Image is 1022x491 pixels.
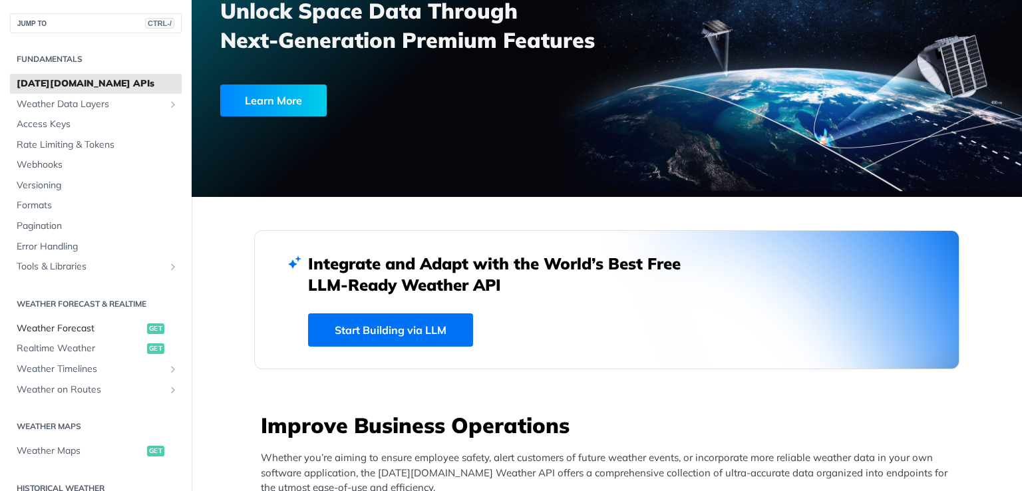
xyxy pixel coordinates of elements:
[17,220,178,233] span: Pagination
[168,261,178,272] button: Show subpages for Tools & Libraries
[17,322,144,335] span: Weather Forecast
[10,53,182,65] h2: Fundamentals
[17,199,178,212] span: Formats
[10,441,182,461] a: Weather Mapsget
[17,118,178,131] span: Access Keys
[10,114,182,134] a: Access Keys
[308,313,473,347] a: Start Building via LLM
[145,18,174,29] span: CTRL-/
[10,420,182,432] h2: Weather Maps
[168,99,178,110] button: Show subpages for Weather Data Layers
[10,237,182,257] a: Error Handling
[10,359,182,379] a: Weather TimelinesShow subpages for Weather Timelines
[147,446,164,456] span: get
[220,84,541,116] a: Learn More
[10,257,182,277] a: Tools & LibrariesShow subpages for Tools & Libraries
[10,94,182,114] a: Weather Data LayersShow subpages for Weather Data Layers
[17,179,178,192] span: Versioning
[10,135,182,155] a: Rate Limiting & Tokens
[261,410,959,440] h3: Improve Business Operations
[10,380,182,400] a: Weather on RoutesShow subpages for Weather on Routes
[17,444,144,458] span: Weather Maps
[10,196,182,216] a: Formats
[308,253,701,295] h2: Integrate and Adapt with the World’s Best Free LLM-Ready Weather API
[10,176,182,196] a: Versioning
[17,342,144,355] span: Realtime Weather
[10,339,182,359] a: Realtime Weatherget
[10,216,182,236] a: Pagination
[17,383,164,397] span: Weather on Routes
[17,363,164,376] span: Weather Timelines
[220,84,327,116] div: Learn More
[17,138,178,152] span: Rate Limiting & Tokens
[17,77,178,90] span: [DATE][DOMAIN_NAME] APIs
[168,385,178,395] button: Show subpages for Weather on Routes
[10,319,182,339] a: Weather Forecastget
[10,13,182,33] button: JUMP TOCTRL-/
[10,298,182,310] h2: Weather Forecast & realtime
[168,364,178,375] button: Show subpages for Weather Timelines
[17,158,178,172] span: Webhooks
[147,343,164,354] span: get
[147,323,164,334] span: get
[10,155,182,175] a: Webhooks
[17,240,178,253] span: Error Handling
[17,260,164,273] span: Tools & Libraries
[10,74,182,94] a: [DATE][DOMAIN_NAME] APIs
[17,98,164,111] span: Weather Data Layers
